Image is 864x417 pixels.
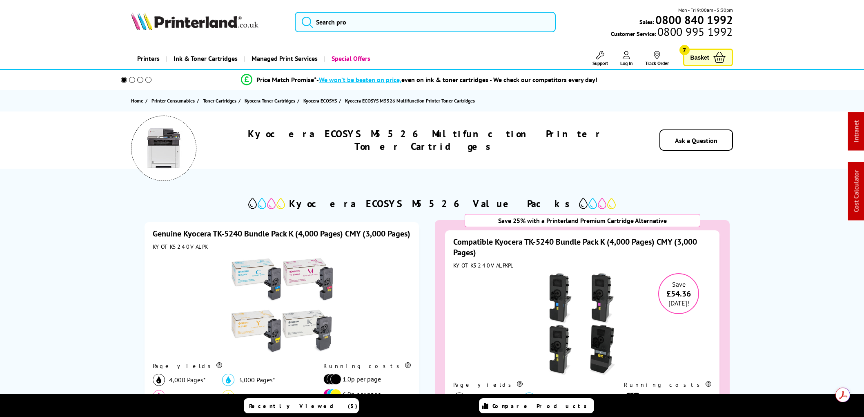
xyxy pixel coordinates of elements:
[620,60,633,66] span: Log In
[231,254,333,357] img: Kyocera TK-5240 Bundle Pack K (4,000 Pages) CMY (3,000 Pages)
[690,52,709,63] span: Basket
[295,12,556,32] input: Search pro
[238,392,275,400] span: 3,000 Pages*
[221,127,629,153] h1: Kyocera ECOSYS M5526 Multifunction Printer Toner Cartridges
[151,96,197,105] a: Printer Consumables
[324,48,376,69] a: Special Offers
[592,51,608,66] a: Support
[453,392,465,405] img: black_icon.svg
[222,390,234,402] img: yellow_icon.svg
[153,243,411,250] div: KYOTK5240VALPK
[656,28,733,36] span: 0800 995 1992
[319,76,401,84] span: We won’t be beaten on price,
[169,392,206,400] span: 3,000 Pages*
[672,280,686,288] span: Save
[131,12,284,32] a: Printerland Logo
[620,51,633,66] a: Log In
[249,402,358,410] span: Recently Viewed (5)
[143,128,184,169] img: Kyocera ECOSYS M5526 Multifunction Printer Toner Cartridges
[453,262,711,269] div: KYOTK5240VALPKPL
[256,76,316,84] span: Price Match Promise*
[492,402,591,410] span: Compare Products
[238,376,275,384] span: 3,000 Pages*
[645,51,669,66] a: Track Order
[523,392,535,405] img: cyan_icon.svg
[592,60,608,66] span: Support
[174,48,238,69] span: Ink & Toner Cartridges
[852,170,860,212] a: Cost Calculator
[639,18,654,26] span: Sales:
[244,48,324,69] a: Managed Print Services
[683,49,733,66] a: Basket 7
[289,197,575,210] h2: Kyocera ECOSYS M5526 Value Packs
[131,12,258,30] img: Printerland Logo
[465,214,700,227] div: Save 25% with a Printerland Premium Cartridge Alternative
[624,381,711,388] div: Running costs
[659,288,698,299] span: £54.36
[166,48,244,69] a: Ink & Toner Cartridges
[345,98,475,104] span: Kyocera ECOSYS M5526 Multifunction Printer Toner Cartridges
[316,76,597,84] div: - even on ink & toner cartridges - We check our competitors every day!
[131,48,166,69] a: Printers
[245,96,297,105] a: Kyocera Toner Cartridges
[675,136,717,145] a: Ask a Question
[153,390,165,402] img: magenta_icon.svg
[203,96,236,105] span: Toner Cartridges
[679,45,690,55] span: 7
[151,96,195,105] span: Printer Consumables
[678,6,733,14] span: Mon - Fri 9:00am - 5:30pm
[655,12,733,27] b: 0800 840 1992
[131,96,145,105] a: Home
[453,236,697,258] a: Compatible Kyocera TK-5240 Bundle Pack K (4,000 Pages) CMY (3,000 Pages)
[611,28,733,38] span: Customer Service:
[479,398,594,413] a: Compare Products
[668,299,689,307] span: [DATE]!
[203,96,238,105] a: Toner Cartridges
[323,362,411,370] div: Running costs
[323,389,407,400] li: 6.9p per page
[244,398,359,413] a: Recently Viewed (5)
[323,374,407,385] li: 1.0p per page
[169,376,206,384] span: 4,000 Pages*
[303,96,339,105] a: Kyocera ECOSYS
[852,120,860,143] a: Intranet
[153,228,410,239] a: Genuine Kyocera TK-5240 Bundle Pack K (4,000 Pages) CMY (3,000 Pages)
[109,73,729,87] li: modal_Promise
[453,381,608,388] div: Page yields
[624,392,707,404] li: 0.8p per page
[654,16,733,24] a: 0800 840 1992
[245,96,295,105] span: Kyocera Toner Cartridges
[153,362,307,370] div: Page yields
[531,273,633,375] img: Compatible Kyocera TK-5240 Bundle Pack K (4,000 Pages) CMY (3,000 Pages)
[153,374,165,386] img: black_icon.svg
[222,374,234,386] img: cyan_icon.svg
[303,96,337,105] span: Kyocera ECOSYS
